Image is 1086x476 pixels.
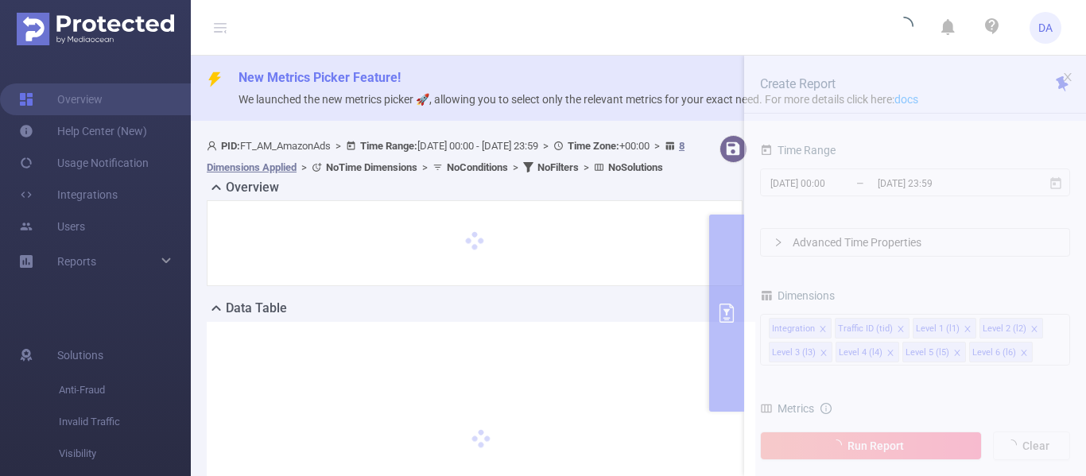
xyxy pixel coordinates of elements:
span: New Metrics Picker Feature! [239,70,401,85]
b: PID: [221,140,240,152]
span: > [508,161,523,173]
span: Visibility [59,438,191,470]
span: Invalid Traffic [59,406,191,438]
b: No Filters [537,161,579,173]
a: docs [894,93,918,106]
i: icon: user [207,141,221,151]
i: icon: thunderbolt [207,72,223,87]
h2: Data Table [226,299,287,318]
span: Solutions [57,339,103,371]
span: DA [1038,12,1053,44]
span: Anti-Fraud [59,374,191,406]
span: > [650,140,665,152]
i: icon: loading [894,17,913,39]
a: Overview [19,83,103,115]
b: No Time Dimensions [326,161,417,173]
span: > [417,161,432,173]
button: icon: close [1062,68,1073,86]
span: We launched the new metrics picker 🚀, allowing you to select only the relevant metrics for your e... [239,93,918,106]
span: > [579,161,594,173]
i: icon: close [1062,72,1073,83]
span: FT_AM_AmazonAds [DATE] 00:00 - [DATE] 23:59 +00:00 [207,140,685,173]
img: Protected Media [17,13,174,45]
a: Usage Notification [19,147,149,179]
a: Integrations [19,179,118,211]
a: Reports [57,246,96,277]
a: Help Center (New) [19,115,147,147]
span: > [331,140,346,152]
span: > [297,161,312,173]
b: Time Zone: [568,140,619,152]
b: Time Range: [360,140,417,152]
b: No Conditions [447,161,508,173]
h2: Overview [226,178,279,197]
a: Users [19,211,85,242]
span: Reports [57,255,96,268]
span: > [538,140,553,152]
b: No Solutions [608,161,663,173]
